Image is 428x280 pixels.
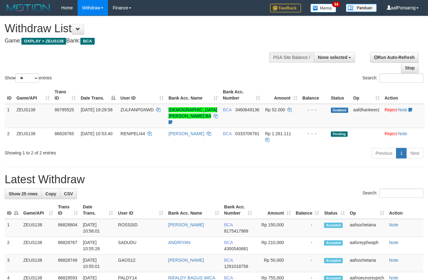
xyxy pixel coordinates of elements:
[224,264,248,269] span: Copy 1291018756 to clipboard
[385,107,397,112] a: Reject
[300,86,328,104] th: Balance
[255,201,293,219] th: Amount: activate to sort column ascending
[9,191,38,196] span: Show 25 rows
[5,73,52,83] label: Show entries
[115,255,166,272] td: GAOS12
[120,107,154,112] span: ZULFANPGNWD
[223,131,232,136] span: BCA
[270,4,301,12] img: Feedback.jpg
[120,131,145,136] span: RENIPELI44
[263,86,300,104] th: Amount: activate to sort column ascending
[224,240,233,245] span: BCA
[115,219,166,237] td: ROSSSID
[382,104,425,128] td: ·
[14,86,52,104] th: Game/API: activate to sort column ascending
[220,86,263,104] th: Bank Acc. Number: activate to sort column ascending
[328,86,351,104] th: Status
[56,237,80,255] td: 86828767
[269,52,314,63] div: PGA Site Balance /
[56,201,80,219] th: Trans ID: activate to sort column ascending
[80,219,115,237] td: [DATE] 10:56:01
[168,222,204,227] a: [PERSON_NAME]
[382,128,425,145] td: ·
[168,240,190,245] a: ANDRIYAN
[224,229,248,233] span: Copy 8175417989 to clipboard
[255,219,293,237] td: Rp 150,000
[293,201,322,219] th: Balance: activate to sort column ascending
[347,201,387,219] th: Op: activate to sort column ascending
[14,104,52,128] td: ZEUS138
[401,63,419,73] a: Stop
[80,255,115,272] td: [DATE] 10:55:01
[21,255,56,272] td: ZEUS138
[52,86,78,104] th: Trans ID: activate to sort column ascending
[372,148,396,158] a: Previous
[16,73,39,83] select: Showentries
[265,131,291,136] span: Rp 1.261.111
[324,258,343,263] span: Accepted
[56,255,80,272] td: 86828749
[81,131,112,136] span: [DATE] 10:53:40
[166,86,220,104] th: Bank Acc. Name: activate to sort column ascending
[398,107,408,112] a: Note
[80,38,94,45] span: BCA
[389,258,399,263] a: Note
[5,255,21,272] td: 3
[347,237,387,255] td: aafsreypheaph
[224,246,248,251] span: Copy 4300540681 to clipboard
[60,189,77,199] a: CSV
[78,86,118,104] th: Date Trans.: activate to sort column descending
[363,73,423,83] label: Search:
[5,3,52,12] img: MOTION_logo.png
[21,201,56,219] th: Game/API: activate to sort column ascending
[45,191,56,196] span: Copy
[370,52,419,63] a: Run Auto-Refresh
[406,148,423,158] a: Next
[5,128,14,145] td: 2
[389,222,399,227] a: Note
[363,189,423,198] label: Search:
[255,237,293,255] td: Rp 210,000
[5,237,21,255] td: 2
[302,107,326,113] div: - - -
[379,189,423,198] input: Search:
[347,219,387,237] td: aafsochetana
[5,173,423,186] h1: Latest Withdraw
[5,189,42,199] a: Show 25 rows
[5,201,21,219] th: ID: activate to sort column descending
[115,201,166,219] th: User ID: activate to sort column ascending
[224,222,233,227] span: BCA
[324,240,343,246] span: Accepted
[64,191,73,196] span: CSV
[169,131,204,136] a: [PERSON_NAME]
[379,73,423,83] input: Search:
[332,2,340,7] span: 34
[293,219,322,237] td: -
[223,107,232,112] span: BCA
[396,148,407,158] a: 1
[5,86,14,104] th: ID
[331,131,348,137] span: Pending
[166,201,222,219] th: Bank Acc. Name: activate to sort column ascending
[382,86,425,104] th: Action
[21,219,56,237] td: ZEUS138
[222,201,255,219] th: Bank Acc. Number: activate to sort column ascending
[293,237,322,255] td: -
[5,38,279,44] h4: Game: Bank:
[351,86,382,104] th: Op: activate to sort column ascending
[80,201,115,219] th: Date Trans.: activate to sort column ascending
[302,131,326,137] div: - - -
[322,201,347,219] th: Status: activate to sort column ascending
[389,240,399,245] a: Note
[324,223,343,228] span: Accepted
[115,237,166,255] td: SADUDU
[5,219,21,237] td: 1
[331,108,348,113] span: Grabbed
[347,255,387,272] td: aafsochetana
[14,128,52,145] td: ZEUS138
[56,219,80,237] td: 86828804
[235,107,259,112] span: Copy 3460649136 to clipboard
[387,201,423,219] th: Action
[310,4,336,12] img: Button%20Memo.svg
[351,104,382,128] td: aafdhankeerz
